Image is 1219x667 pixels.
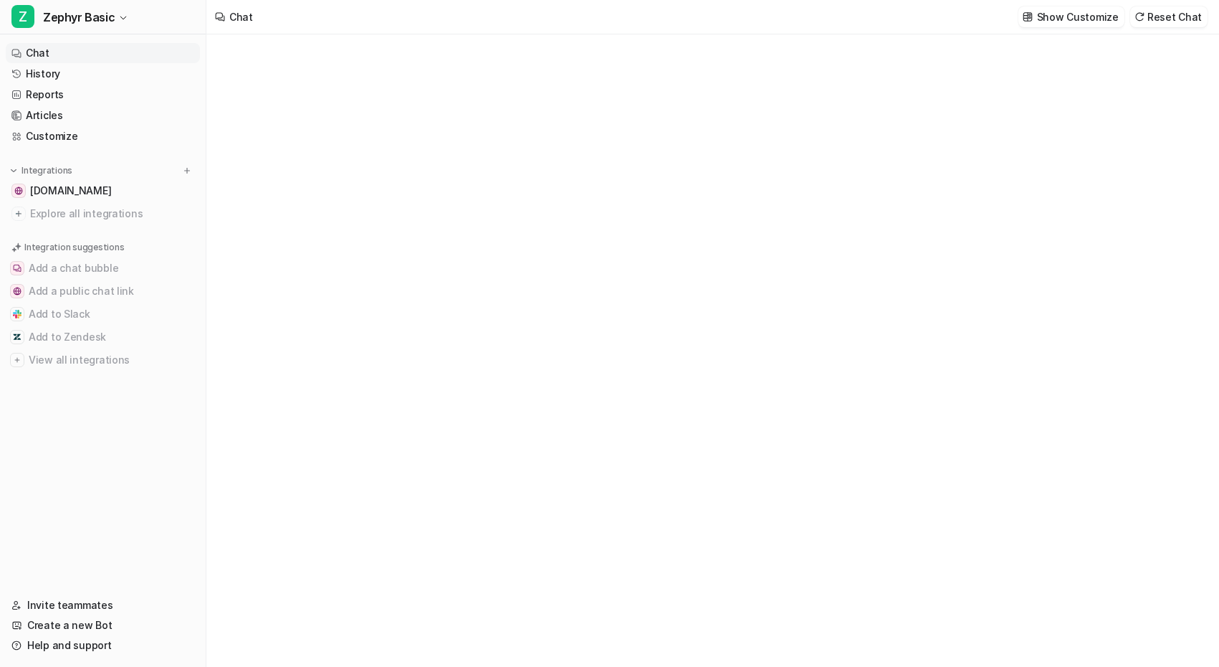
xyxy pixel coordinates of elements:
a: Reports [6,85,200,105]
img: explore all integrations [11,207,26,221]
a: Create a new Bot [6,615,200,635]
img: menu_add.svg [182,166,192,176]
button: Integrations [6,164,77,178]
span: Explore all integrations [30,202,194,225]
div: Chat [229,9,253,24]
button: Show Customize [1018,6,1124,27]
button: Reset Chat [1130,6,1208,27]
a: Articles [6,105,200,126]
img: Add to Zendesk [13,333,21,341]
img: customize [1023,11,1033,22]
a: zephyrsailshades.co.uk[DOMAIN_NAME] [6,181,200,201]
span: Z [11,5,34,28]
a: Help and support [6,635,200,656]
img: View all integrations [13,356,21,364]
img: Add to Slack [13,310,21,318]
img: zephyrsailshades.co.uk [14,186,23,195]
img: expand menu [9,166,19,176]
a: Customize [6,126,200,146]
img: Add a public chat link [13,287,21,295]
a: History [6,64,200,84]
p: Integrations [21,165,72,176]
p: Show Customize [1037,9,1119,24]
a: Chat [6,43,200,63]
a: Invite teammates [6,595,200,615]
button: Add to ZendeskAdd to Zendesk [6,326,200,349]
a: Explore all integrations [6,204,200,224]
p: Integration suggestions [24,241,124,254]
img: reset [1134,11,1144,22]
button: Add a public chat linkAdd a public chat link [6,280,200,303]
span: [DOMAIN_NAME] [30,184,111,198]
button: Add a chat bubbleAdd a chat bubble [6,257,200,280]
span: Zephyr Basic [43,7,115,27]
button: Add to SlackAdd to Slack [6,303,200,326]
button: View all integrationsView all integrations [6,349,200,372]
img: Add a chat bubble [13,264,21,273]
